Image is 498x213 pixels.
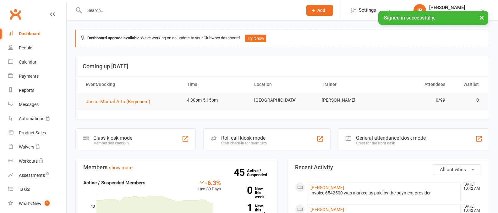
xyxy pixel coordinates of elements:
div: Martial Science [429,10,465,16]
div: What's New [19,201,41,206]
span: Signed in successfully. [384,15,435,21]
span: Add [317,8,325,13]
a: Waivers [8,140,66,154]
a: Dashboard [8,27,66,41]
div: Calendar [19,59,36,64]
strong: Dashboard upgrade available: [87,36,141,40]
div: IB [413,4,426,17]
th: Location [249,76,316,92]
h3: Recent Activity [295,164,482,171]
a: Assessments [8,168,66,182]
span: Settings [359,3,376,17]
button: All activities [433,164,481,175]
a: Reports [8,83,66,98]
div: Member self check-in [93,141,132,145]
a: show more [109,165,133,171]
div: People [19,45,32,50]
div: Tasks [19,187,30,192]
button: Junior Martial Arts (Beginners) [86,98,155,105]
strong: Active / Suspended Members [83,180,145,186]
a: What's New1 [8,197,66,211]
th: Time [181,76,249,92]
span: All activities [440,167,466,172]
a: 0New this week [230,187,270,199]
h3: Coming up [DATE] [83,63,482,70]
span: 1 [45,200,50,206]
h3: Members [83,164,270,171]
td: 4:30pm-5:15pm [181,93,249,108]
th: Trainer [316,76,384,92]
td: [PERSON_NAME] [316,93,384,108]
div: Dashboard [19,31,41,36]
div: We're working on an update to your Clubworx dashboard. [75,30,489,47]
div: Class kiosk mode [93,135,132,141]
div: Workouts [19,159,38,164]
td: 0/99 [383,93,451,108]
td: [GEOGRAPHIC_DATA] [249,93,316,108]
button: × [476,11,487,24]
div: Great for the front desk [356,141,426,145]
button: Add [306,5,333,16]
strong: 0 [230,186,252,195]
div: General attendance kiosk mode [356,135,426,141]
div: Assessments [19,173,50,178]
strong: 1 [230,203,252,212]
div: -6.3% [198,179,221,186]
div: Payments [19,74,39,79]
time: [DATE] 10:42 AM [460,182,481,191]
span: Junior Martial Arts (Beginners) [86,99,150,104]
a: Payments [8,69,66,83]
a: 45Active / Suspended [247,164,275,182]
div: Messages [19,102,39,107]
strong: 45 [234,168,247,177]
th: Event/Booking [80,76,181,92]
div: Last 30 Days [198,179,221,193]
div: Roll call kiosk mode [221,135,267,141]
th: Waitlist [451,76,484,92]
th: Attendees [383,76,451,92]
div: Waivers [19,144,34,149]
a: Workouts [8,154,66,168]
time: [DATE] 10:42 AM [460,205,481,213]
button: Try it now [245,35,266,42]
td: 0 [451,93,484,108]
div: Staff check-in for members [221,141,267,145]
input: Search... [83,6,298,15]
a: Product Sales [8,126,66,140]
div: Invoice 6542500 was marked as paid by the payment provider [310,190,458,196]
a: Calendar [8,55,66,69]
div: Reports [19,88,34,93]
a: Clubworx [8,6,23,22]
div: [PERSON_NAME] [429,5,465,10]
a: [PERSON_NAME] [310,185,344,190]
a: Messages [8,98,66,112]
a: [PERSON_NAME] [310,207,344,212]
div: Automations [19,116,44,121]
a: People [8,41,66,55]
div: Product Sales [19,130,46,135]
a: Automations [8,112,66,126]
a: Tasks [8,182,66,197]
